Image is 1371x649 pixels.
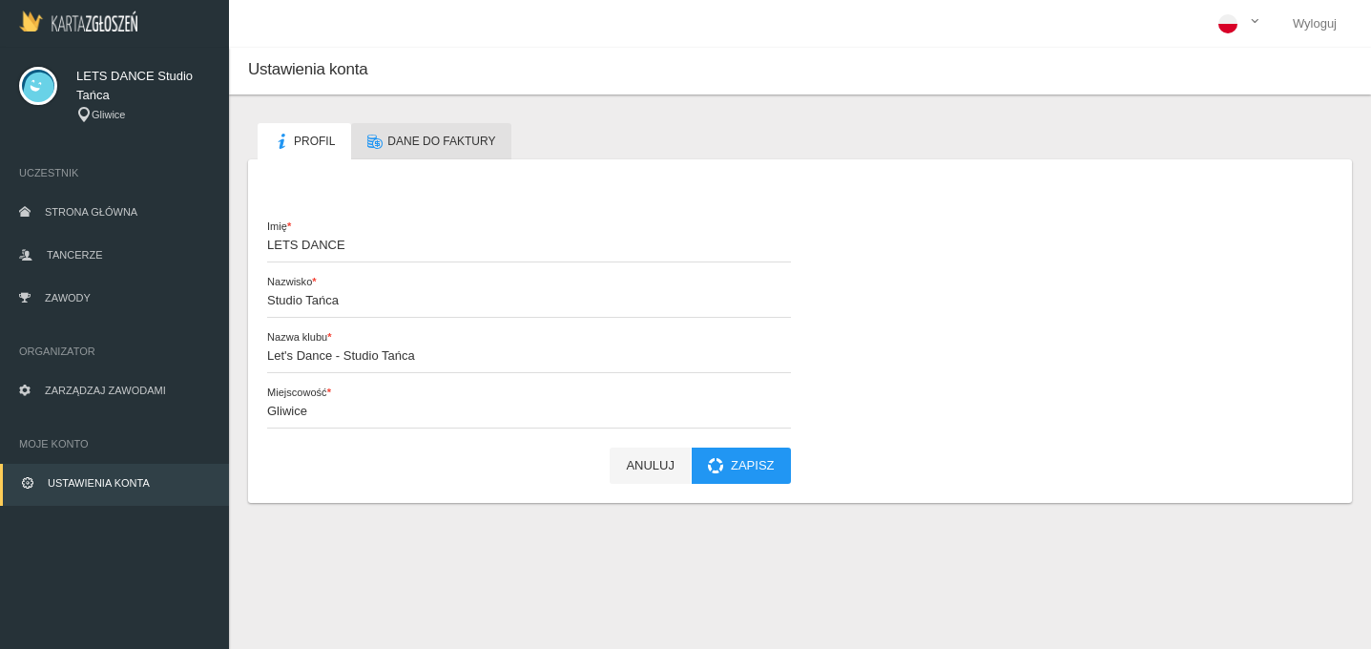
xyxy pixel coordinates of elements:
span: Nazwisko [267,275,829,291]
span: Dane do faktury [387,135,495,148]
span: LETS DANCE Studio Tańca [76,67,210,105]
span: Zawody [45,292,91,304]
img: svg [19,67,57,105]
input: Miejscowość* [267,392,791,429]
span: Strona główna [45,206,137,218]
button: Anuluj [610,448,691,484]
span: Zarządzaj zawodami [45,385,166,396]
div: Gliwice [76,107,210,123]
span: Ustawienia konta [48,477,150,489]
span: Organizator [19,342,210,361]
span: Ustawienia konta [248,60,367,78]
button: Zapisz [692,448,791,484]
span: Profil [294,135,335,148]
input: Nazwisko* [267,282,791,318]
img: Logo [19,10,137,31]
span: Tancerze [47,249,102,261]
input: Imię* [267,226,791,262]
span: Moje konto [19,434,210,453]
span: Nazwa klubu [267,330,829,346]
span: Miejscowość [267,386,829,402]
span: Uczestnik [19,163,210,182]
span: Imię [267,220,829,236]
input: Nazwa klubu* [267,337,791,373]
